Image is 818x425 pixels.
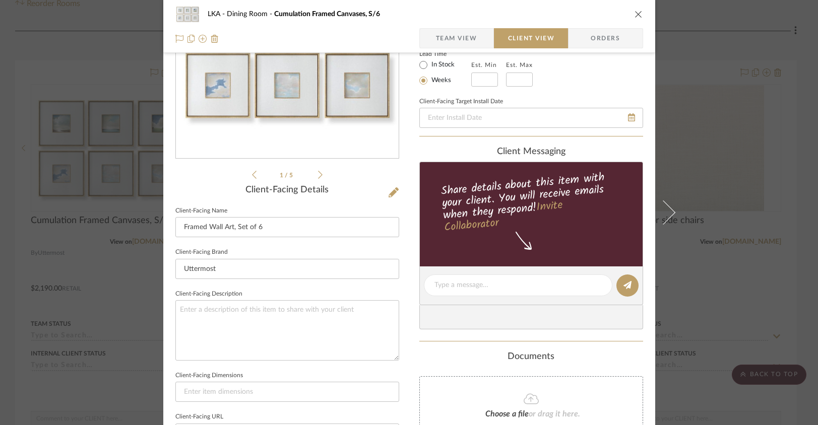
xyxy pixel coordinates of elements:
[175,373,243,378] label: Client-Facing Dimensions
[419,108,643,128] input: Enter Install Date
[419,351,643,363] div: Documents
[280,172,285,178] span: 1
[429,60,455,69] label: In Stock
[471,61,497,68] label: Est. Min
[289,172,294,178] span: 5
[274,11,380,18] span: Cumulation Framed Canvases, S/6
[419,99,503,104] label: Client-Facing Target Install Date
[175,414,223,419] label: Client-Facing URL
[634,10,643,19] button: close
[227,11,274,18] span: Dining Room
[419,49,471,58] label: Lead Time
[529,410,580,418] span: or drag it here.
[208,11,227,18] span: LKA
[175,292,242,297] label: Client-Facing Description
[175,208,227,214] label: Client-Facing Name
[175,185,399,196] div: Client-Facing Details
[419,147,643,158] div: client Messaging
[506,61,533,68] label: Est. Max
[419,58,471,87] mat-radio-group: Select item type
[175,382,399,402] input: Enter item dimensions
[285,172,289,178] span: /
[175,4,200,24] img: bcf20900-89f4-4e1f-a762-a51bbbfc2b01_48x40.jpg
[175,250,228,255] label: Client-Facing Brand
[175,259,399,279] input: Enter Client-Facing Brand
[429,76,451,85] label: Weeks
[508,28,554,48] span: Client View
[175,217,399,237] input: Enter Client-Facing Item Name
[580,28,631,48] span: Orders
[211,35,219,43] img: Remove from project
[485,410,529,418] span: Choose a file
[436,28,477,48] span: Team View
[418,169,644,236] div: Share details about this item with your client. You will receive emails when they respond!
